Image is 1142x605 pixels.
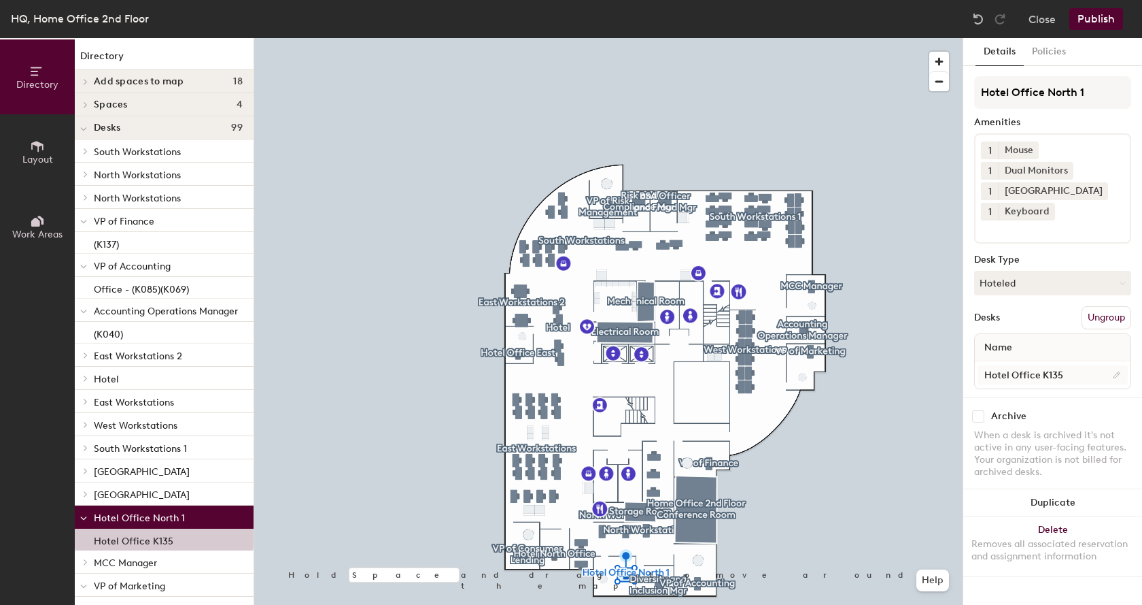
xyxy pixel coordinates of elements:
[94,350,182,362] span: East Workstations 2
[963,489,1142,517] button: Duplicate
[993,12,1007,26] img: Redo
[977,365,1128,385] input: Unnamed desk
[981,162,999,180] button: 1
[94,557,157,569] span: MCC Manager
[94,443,187,455] span: South Workstations 1
[94,512,185,524] span: Hotel Office North 1
[988,144,992,158] span: 1
[94,397,174,408] span: East Workstations
[1024,38,1074,66] button: Policies
[916,570,949,591] button: Help
[977,336,1019,360] span: Name
[1082,306,1131,329] button: Ungroup
[94,216,154,227] span: VP of Finance
[975,38,1024,66] button: Details
[94,420,177,431] span: West Workstations
[999,203,1055,220] div: Keyboard
[974,312,1000,323] div: Desks
[231,122,243,133] span: 99
[1028,8,1056,30] button: Close
[22,154,53,165] span: Layout
[94,261,171,272] span: VP of Accounting
[11,10,149,27] div: HQ, Home Office 2nd Floor
[94,122,120,133] span: Desks
[1069,8,1123,30] button: Publish
[94,76,184,87] span: Add spaces to map
[94,193,181,204] span: North Workstations
[971,12,985,26] img: Undo
[94,169,181,181] span: North Workstations
[94,325,123,340] p: (K040)
[94,466,190,478] span: [GEOGRAPHIC_DATA]
[94,146,181,158] span: South Workstations
[974,429,1131,478] div: When a desk is archived it's not active in any user-facing features. Your organization is not bil...
[981,142,999,159] button: 1
[94,374,119,385] span: Hotel
[981,203,999,220] button: 1
[988,184,992,199] span: 1
[974,117,1131,128] div: Amenities
[988,205,992,219] span: 1
[233,76,243,87] span: 18
[94,581,165,592] span: VP of Marketing
[16,79,58,91] span: Directory
[963,517,1142,576] button: DeleteRemoves all associated reservation and assignment information
[75,49,254,70] h1: Directory
[94,489,190,501] span: [GEOGRAPHIC_DATA]
[981,182,999,200] button: 1
[974,271,1131,295] button: Hoteled
[974,255,1131,265] div: Desk Type
[94,280,189,295] p: Office - (K085)(K069)
[971,538,1134,563] div: Removes all associated reservation and assignment information
[988,164,992,178] span: 1
[999,142,1039,159] div: Mouse
[94,532,173,547] p: Hotel Office K135
[94,306,238,317] span: Accounting Operations Manager
[94,99,128,110] span: Spaces
[991,411,1026,422] div: Archive
[999,182,1108,200] div: [GEOGRAPHIC_DATA]
[94,235,119,250] p: (K137)
[999,162,1073,180] div: Dual Monitors
[237,99,243,110] span: 4
[12,229,63,240] span: Work Areas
